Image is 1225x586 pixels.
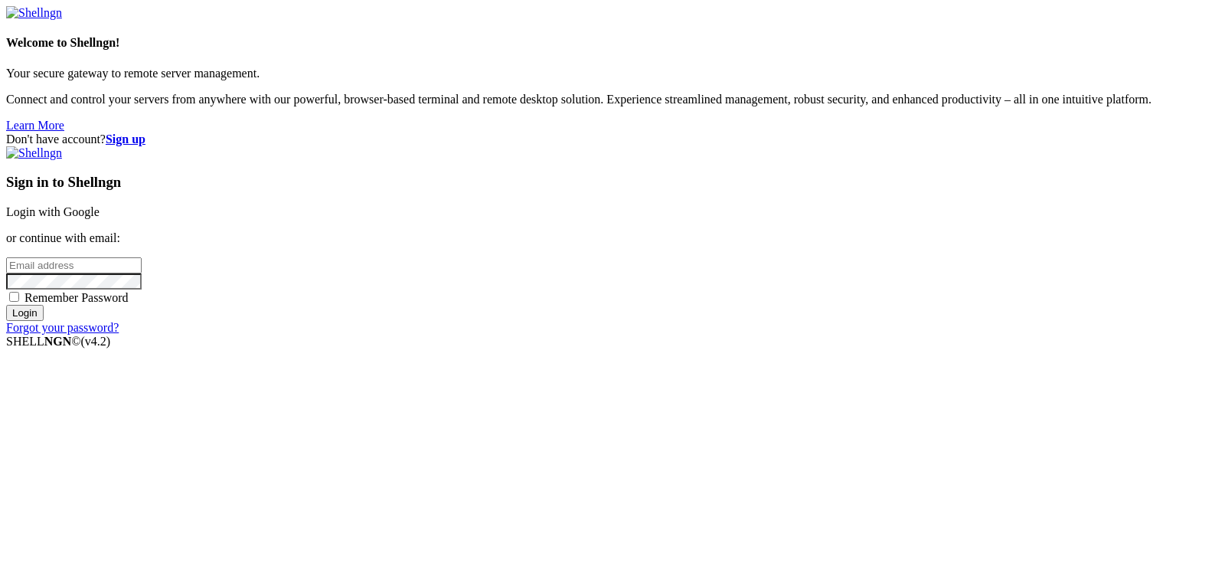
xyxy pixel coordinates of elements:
span: Remember Password [24,291,129,304]
h4: Welcome to Shellngn! [6,36,1219,50]
a: Sign up [106,133,145,146]
input: Email address [6,257,142,273]
p: Your secure gateway to remote server management. [6,67,1219,80]
a: Forgot your password? [6,321,119,334]
span: SHELL © [6,335,110,348]
span: 4.2.0 [81,335,111,348]
h3: Sign in to Shellngn [6,174,1219,191]
a: Login with Google [6,205,100,218]
p: or continue with email: [6,231,1219,245]
img: Shellngn [6,146,62,160]
a: Learn More [6,119,64,132]
input: Login [6,305,44,321]
p: Connect and control your servers from anywhere with our powerful, browser-based terminal and remo... [6,93,1219,106]
img: Shellngn [6,6,62,20]
b: NGN [44,335,72,348]
input: Remember Password [9,292,19,302]
div: Don't have account? [6,133,1219,146]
